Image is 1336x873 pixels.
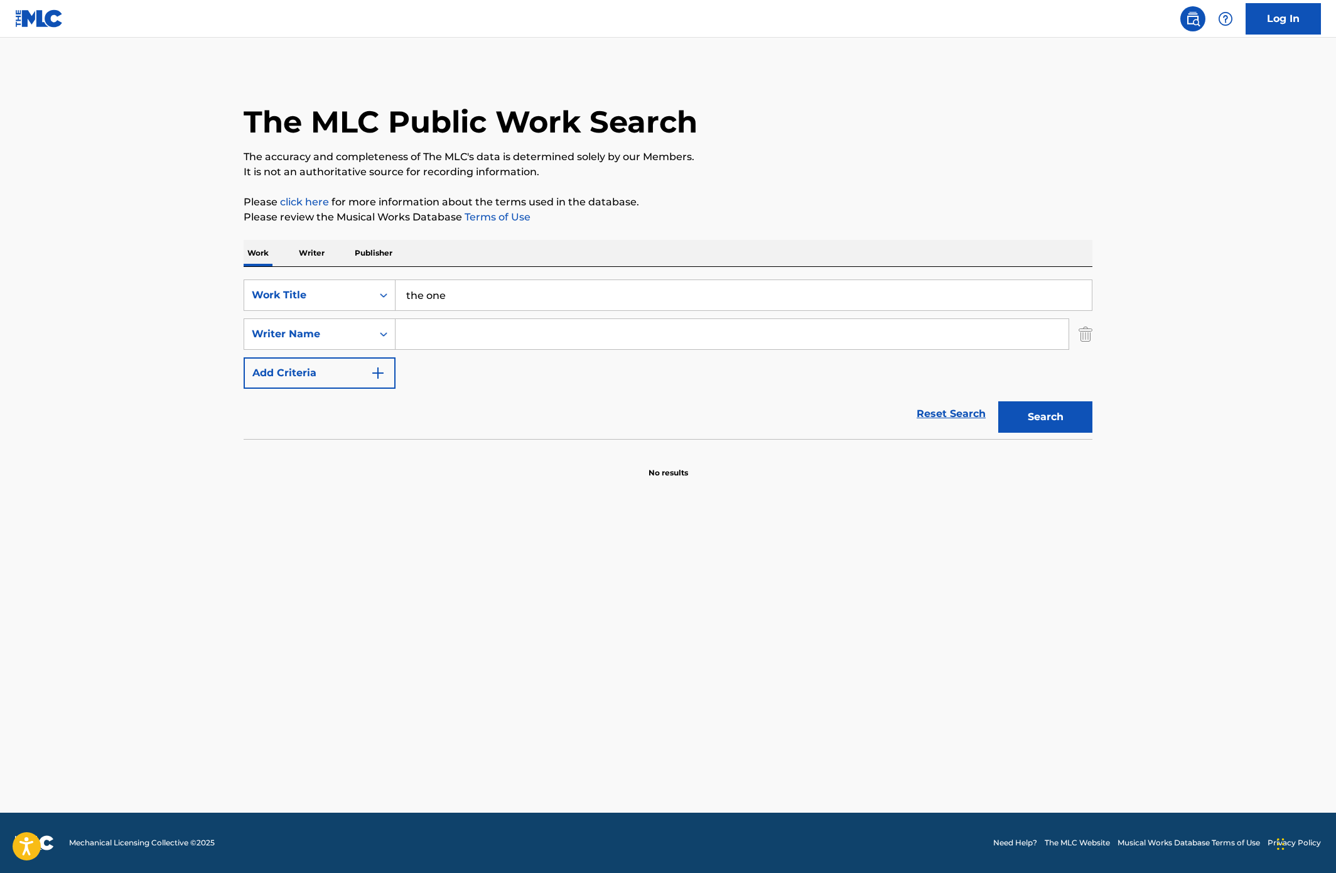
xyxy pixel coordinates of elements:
img: search [1185,11,1200,26]
p: The accuracy and completeness of The MLC's data is determined solely by our Members. [244,149,1092,165]
p: Please review the Musical Works Database [244,210,1092,225]
a: Public Search [1180,6,1205,31]
p: No results [649,452,688,479]
img: MLC Logo [15,9,63,28]
p: Publisher [351,240,396,266]
span: Mechanical Licensing Collective © 2025 [69,837,215,849]
a: click here [280,196,329,208]
div: Drag [1277,825,1285,863]
a: Need Help? [993,837,1037,849]
p: Please for more information about the terms used in the database. [244,195,1092,210]
a: Reset Search [910,400,992,428]
div: Help [1213,6,1238,31]
a: Privacy Policy [1268,837,1321,849]
p: It is not an authoritative source for recording information. [244,165,1092,180]
button: Add Criteria [244,357,396,389]
img: Delete Criterion [1079,318,1092,350]
a: The MLC Website [1045,837,1110,849]
p: Writer [295,240,328,266]
a: Musical Works Database Terms of Use [1118,837,1260,849]
a: Log In [1246,3,1321,35]
img: logo [15,835,54,850]
img: 9d2ae6d4665cec9f34b9.svg [370,366,385,381]
div: Writer Name [252,327,365,342]
h1: The MLC Public Work Search [244,103,698,141]
iframe: Chat Widget [1273,813,1336,873]
form: Search Form [244,279,1092,439]
p: Work [244,240,272,266]
button: Search [998,401,1092,433]
div: Work Title [252,288,365,303]
img: help [1218,11,1233,26]
a: Terms of Use [462,211,531,223]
